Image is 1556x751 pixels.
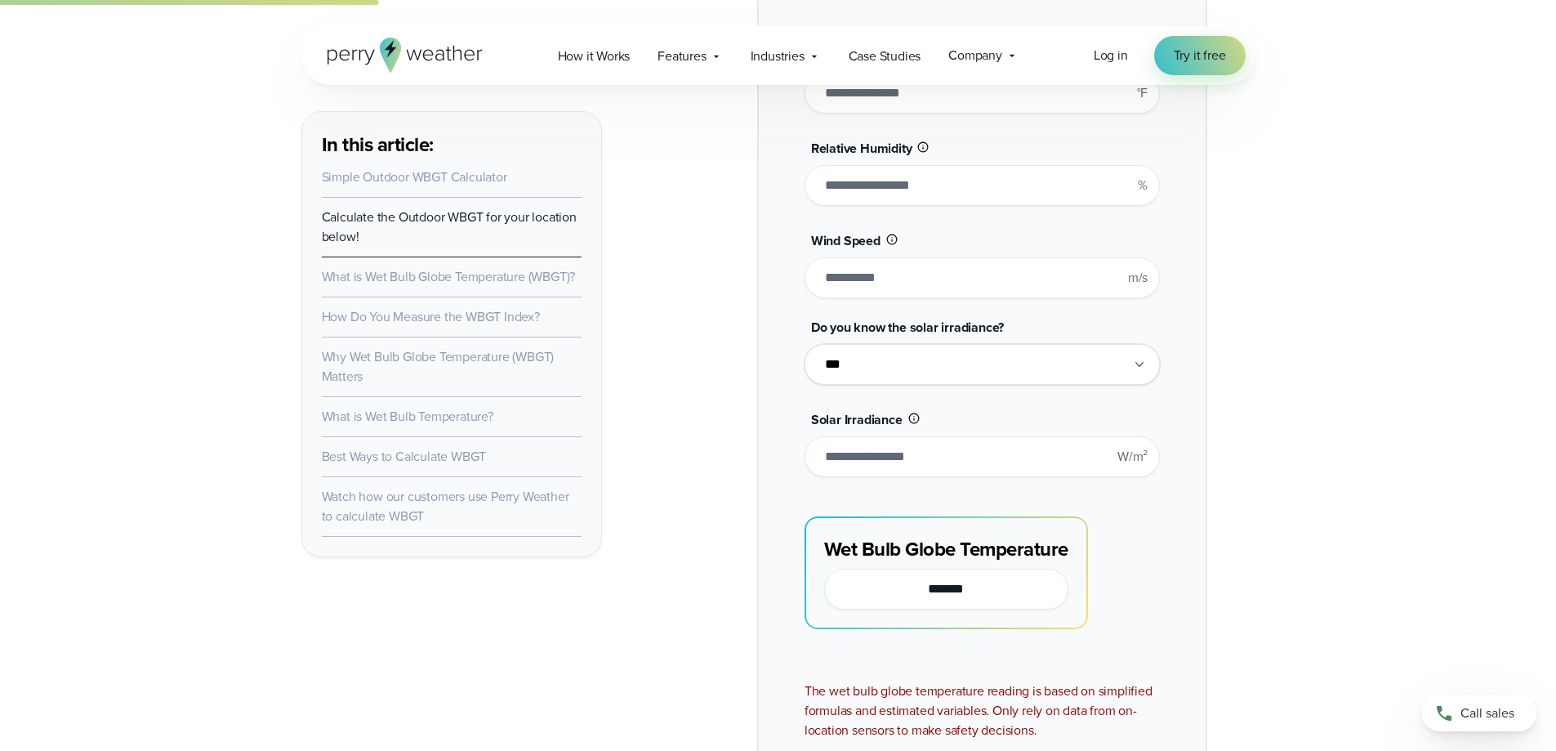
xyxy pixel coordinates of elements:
[658,47,706,66] span: Features
[948,46,1002,65] span: Company
[1094,46,1128,65] a: Log in
[805,682,1160,740] div: The wet bulb globe temperature reading is based on simplified formulas and estimated variables. O...
[322,447,487,466] a: Best Ways to Calculate WBGT
[322,407,493,426] a: What is Wet Bulb Temperature?
[835,39,935,73] a: Case Studies
[322,168,507,186] a: Simple Outdoor WBGT Calculator
[322,267,576,286] a: What is Wet Bulb Globe Temperature (WBGT)?
[1422,695,1536,731] a: Call sales
[558,47,631,66] span: How it Works
[322,347,555,386] a: Why Wet Bulb Globe Temperature (WBGT) Matters
[322,208,577,246] a: Calculate the Outdoor WBGT for your location below!
[811,231,881,250] span: Wind Speed
[322,132,582,158] h3: In this article:
[811,410,903,429] span: Solar Irradiance
[811,318,1004,337] span: Do you know the solar irradiance?
[751,47,805,66] span: Industries
[1174,46,1226,65] span: Try it free
[1460,704,1514,723] span: Call sales
[849,47,921,66] span: Case Studies
[322,487,569,525] a: Watch how our customers use Perry Weather to calculate WBGT
[322,307,540,326] a: How Do You Measure the WBGT Index?
[811,139,912,158] span: Relative Humidity
[1154,36,1246,75] a: Try it free
[544,39,644,73] a: How it Works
